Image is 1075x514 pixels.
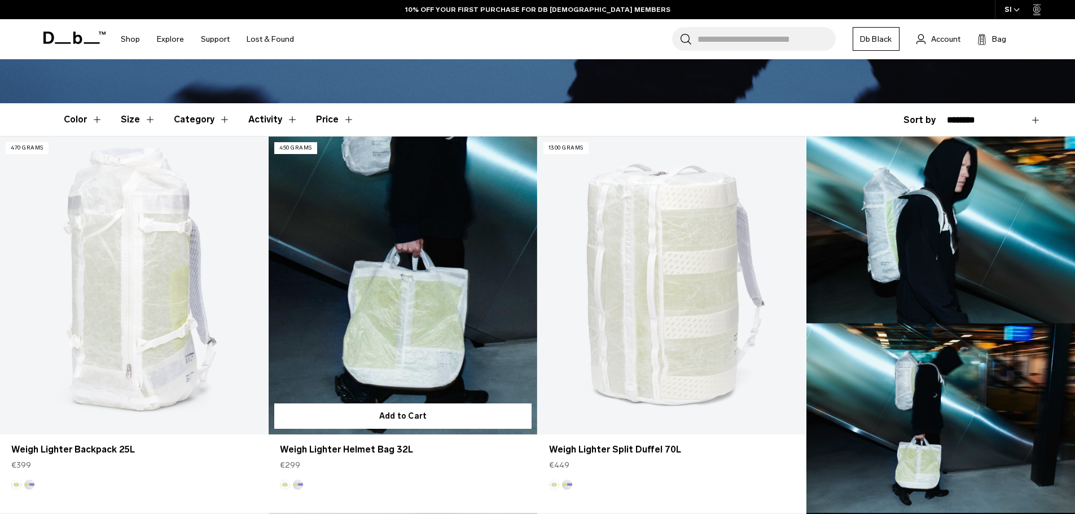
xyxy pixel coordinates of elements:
a: Support [201,19,230,59]
a: Weigh Lighter Split Duffel 70L [538,137,806,434]
span: €399 [11,459,31,471]
nav: Main Navigation [112,19,302,59]
button: Toggle Filter [64,103,103,136]
a: Weigh Lighter Helmet Bag 32L [269,137,537,434]
p: 450 grams [274,142,317,154]
span: Bag [992,33,1006,45]
img: Content block image [806,137,1075,513]
a: Shop [121,19,140,59]
button: Diffusion [11,480,21,490]
a: Account [916,32,960,46]
button: Toggle Filter [248,103,298,136]
button: Toggle Price [316,103,354,136]
button: Add to Cart [274,403,531,429]
p: 1300 grams [543,142,589,154]
button: Aurora [293,480,303,490]
a: 10% OFF YOUR FIRST PURCHASE FOR DB [DEMOGRAPHIC_DATA] MEMBERS [405,5,670,15]
button: Toggle Filter [174,103,230,136]
a: Lost & Found [247,19,294,59]
p: 470 grams [6,142,49,154]
a: Weigh Lighter Split Duffel 70L [549,443,795,456]
span: €449 [549,459,569,471]
a: Weigh Lighter Backpack 25L [11,443,257,456]
a: Weigh Lighter Helmet Bag 32L [280,443,525,456]
button: Diffusion [549,480,559,490]
button: Aurora [562,480,572,490]
span: Account [931,33,960,45]
span: €299 [280,459,300,471]
button: Toggle Filter [121,103,156,136]
button: Bag [977,32,1006,46]
button: Aurora [24,480,34,490]
button: Diffusion [280,480,290,490]
a: Db Black [853,27,900,51]
a: Explore [157,19,184,59]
